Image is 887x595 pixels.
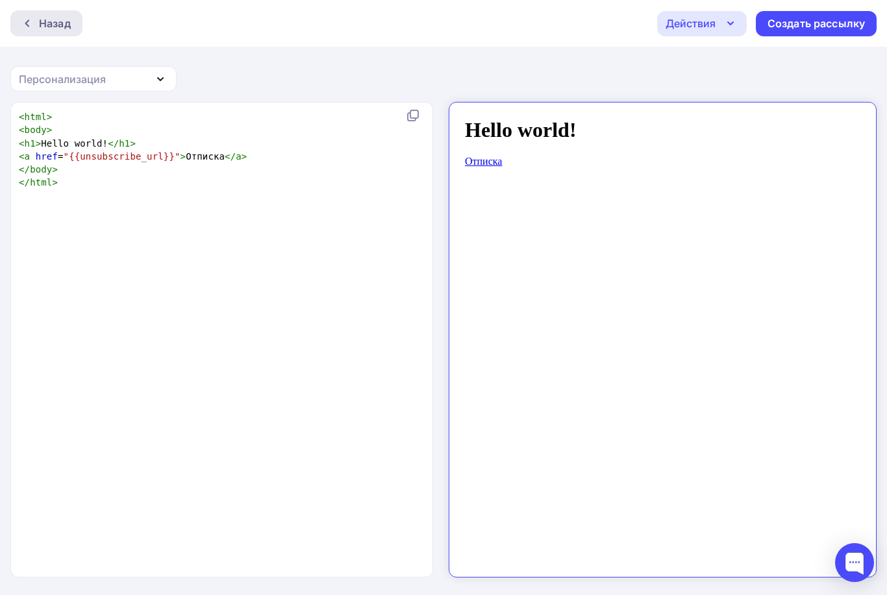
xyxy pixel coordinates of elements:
[25,112,47,122] span: html
[19,71,106,87] div: Персонализация
[19,164,30,175] span: </
[47,112,53,122] span: >
[64,151,181,162] span: "{{unsubscribe_url}}"
[52,164,58,175] span: >
[225,151,236,162] span: </
[130,138,136,149] span: >
[19,151,247,162] span: = Отписка
[5,5,401,29] h1: Hello world!
[39,16,71,31] div: Назад
[47,125,53,135] span: >
[25,151,31,162] span: a
[30,177,52,188] span: html
[236,151,242,162] span: a
[19,112,25,122] span: <
[666,16,716,31] div: Действия
[19,138,25,149] span: <
[119,138,130,149] span: h1
[657,11,747,36] button: Действия
[768,16,865,31] div: Создать рассылку
[5,43,42,54] a: Отписка
[19,177,30,188] span: </
[30,164,52,175] span: body
[10,66,177,91] button: Персонализация
[19,151,25,162] span: <
[52,177,58,188] span: >
[25,125,47,135] span: body
[19,125,25,135] span: <
[25,138,36,149] span: h1
[19,138,136,149] span: Hello world!
[108,138,119,149] span: </
[36,138,42,149] span: >
[242,151,247,162] span: >
[181,151,186,162] span: >
[36,151,58,162] span: href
